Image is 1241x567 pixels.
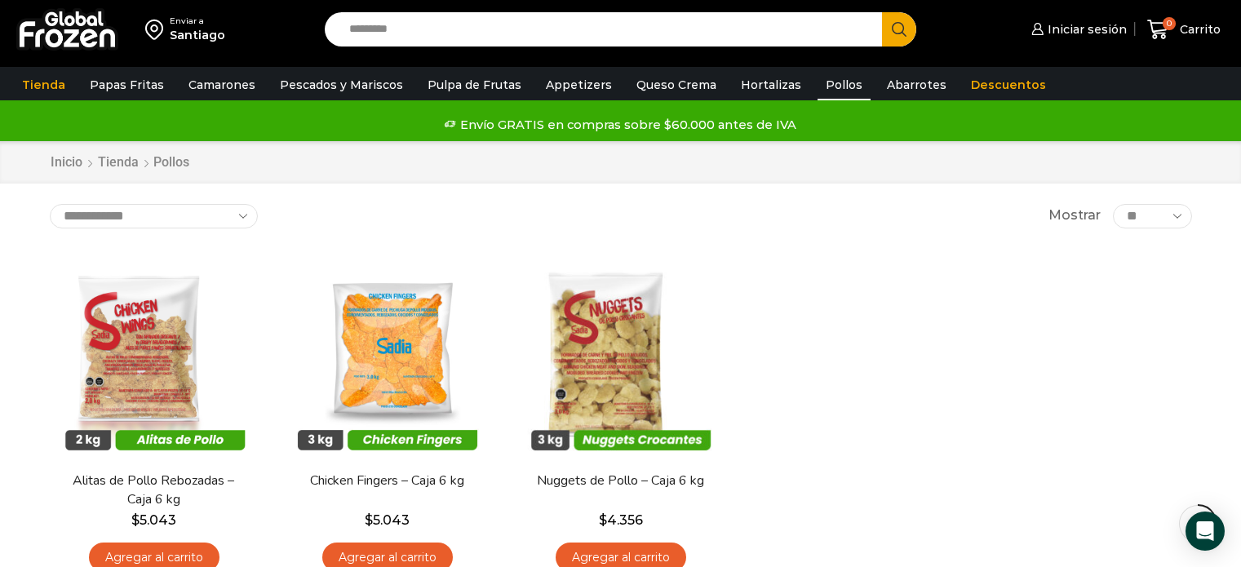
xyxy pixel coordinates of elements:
a: 0 Carrito [1143,11,1225,49]
div: Open Intercom Messenger [1186,512,1225,551]
button: Search button [882,12,916,47]
a: Appetizers [538,69,620,100]
bdi: 4.356 [599,512,643,528]
span: Iniciar sesión [1044,21,1127,38]
span: 0 [1163,17,1176,30]
a: Papas Fritas [82,69,172,100]
img: address-field-icon.svg [145,16,170,43]
h1: Pollos [153,154,189,170]
a: Alitas de Pollo Rebozadas – Caja 6 kg [60,472,247,509]
a: Nuggets de Pollo – Caja 6 kg [526,472,714,490]
nav: Breadcrumb [50,153,189,172]
a: Hortalizas [733,69,809,100]
a: Abarrotes [879,69,955,100]
span: $ [131,512,140,528]
bdi: 5.043 [365,512,410,528]
div: Enviar a [170,16,225,27]
a: Chicken Fingers – Caja 6 kg [293,472,481,490]
span: Mostrar [1048,206,1101,225]
div: Santiago [170,27,225,43]
a: Camarones [180,69,264,100]
a: Tienda [97,153,140,172]
a: Tienda [14,69,73,100]
select: Pedido de la tienda [50,204,258,228]
span: $ [365,512,373,528]
span: $ [599,512,607,528]
a: Pollos [818,69,871,100]
bdi: 5.043 [131,512,176,528]
a: Queso Crema [628,69,725,100]
a: Descuentos [963,69,1054,100]
span: Carrito [1176,21,1221,38]
a: Pescados y Mariscos [272,69,411,100]
a: Inicio [50,153,83,172]
a: Iniciar sesión [1027,13,1127,46]
a: Pulpa de Frutas [419,69,530,100]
